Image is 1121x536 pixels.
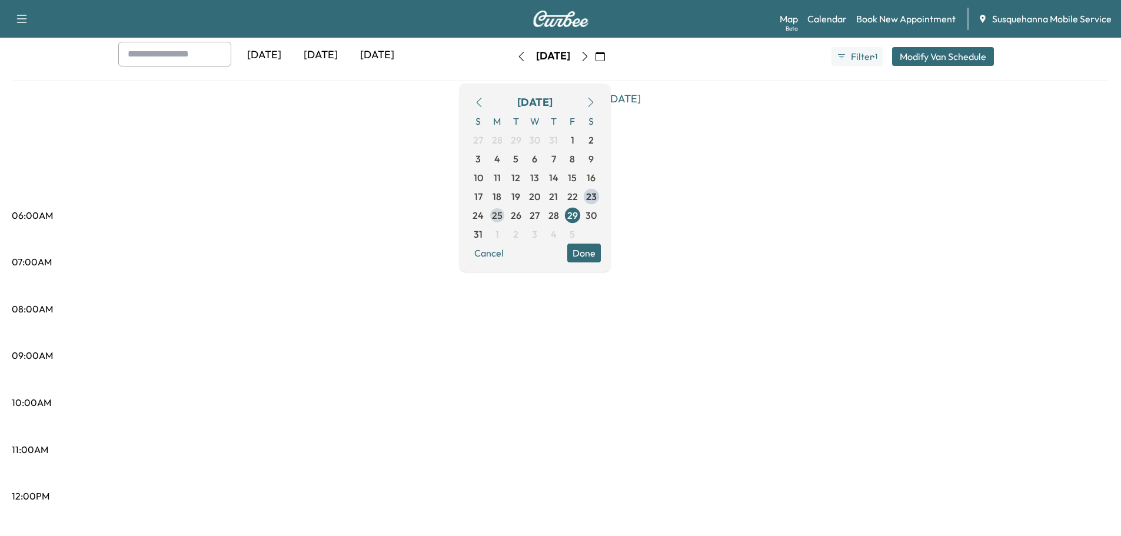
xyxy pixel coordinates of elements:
[494,152,500,166] span: 4
[507,112,525,131] span: T
[529,133,540,147] span: 30
[570,152,575,166] span: 8
[349,42,405,69] div: [DATE]
[493,189,501,204] span: 18
[517,94,553,111] div: [DATE]
[513,152,518,166] span: 5
[511,171,520,185] span: 12
[12,442,48,457] p: 11:00AM
[474,189,483,204] span: 17
[831,47,882,66] button: Filter●1
[567,189,578,204] span: 22
[567,244,601,262] button: Done
[780,12,798,26] a: MapBeta
[475,152,481,166] span: 3
[469,112,488,131] span: S
[12,302,53,316] p: 08:00AM
[582,112,601,131] span: S
[473,208,484,222] span: 24
[875,52,877,61] span: 1
[511,189,520,204] span: 19
[587,171,596,185] span: 16
[536,49,570,64] div: [DATE]
[532,152,537,166] span: 6
[488,112,507,131] span: M
[529,189,540,204] span: 20
[12,255,52,269] p: 07:00AM
[12,208,53,222] p: 06:00AM
[12,348,53,362] p: 09:00AM
[571,133,574,147] span: 1
[856,12,956,26] a: Book New Appointment
[892,47,994,66] button: Modify Van Schedule
[992,12,1112,26] span: Susquehanna Mobile Service
[568,171,577,185] span: 15
[551,227,557,241] span: 4
[549,133,558,147] span: 31
[588,133,594,147] span: 2
[492,133,503,147] span: 28
[494,171,501,185] span: 11
[532,227,537,241] span: 3
[495,227,499,241] span: 1
[548,208,559,222] span: 28
[786,24,798,33] div: Beta
[474,171,483,185] span: 10
[570,227,575,241] span: 5
[474,227,483,241] span: 31
[530,208,540,222] span: 27
[567,208,578,222] span: 29
[511,133,521,147] span: 29
[12,395,51,410] p: 10:00AM
[588,152,594,166] span: 9
[544,112,563,131] span: T
[549,171,558,185] span: 14
[549,189,558,204] span: 21
[492,208,503,222] span: 25
[586,189,597,204] span: 23
[807,12,847,26] a: Calendar
[292,42,349,69] div: [DATE]
[513,227,518,241] span: 2
[851,49,872,64] span: Filter
[525,112,544,131] span: W
[469,244,509,262] button: Cancel
[511,208,521,222] span: 26
[236,42,292,69] div: [DATE]
[473,133,483,147] span: 27
[563,112,582,131] span: F
[586,208,597,222] span: 30
[533,11,589,27] img: Curbee Logo
[551,152,556,166] span: 7
[530,171,539,185] span: 13
[12,489,49,503] p: 12:00PM
[872,54,874,59] span: ●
